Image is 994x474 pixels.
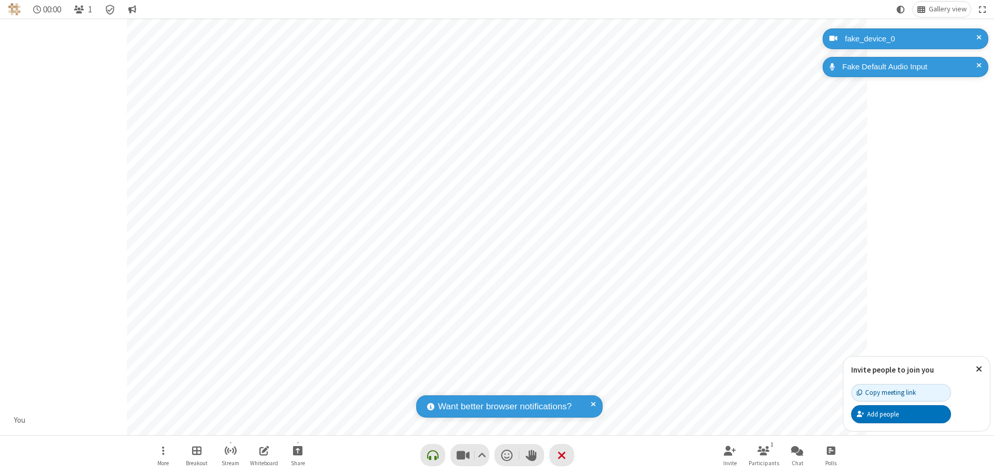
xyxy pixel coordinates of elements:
span: More [157,460,169,466]
button: Start sharing [282,440,313,470]
div: Timer [29,2,66,17]
button: Conversation [124,2,140,17]
button: Stop video (⌘+Shift+V) [450,444,489,466]
div: Fake Default Audio Input [839,61,981,73]
button: Add people [851,405,951,423]
span: Breakout [186,460,208,466]
div: Meeting details Encryption enabled [100,2,120,17]
img: QA Selenium DO NOT DELETE OR CHANGE [8,3,21,16]
label: Invite people to join you [851,365,934,375]
span: Gallery view [929,5,967,13]
button: Manage Breakout Rooms [181,440,212,470]
span: 1 [88,5,92,14]
button: End or leave meeting [549,444,574,466]
button: Start streaming [215,440,246,470]
button: Raise hand [519,444,544,466]
button: Open chat [782,440,813,470]
button: Connect your audio [420,444,445,466]
span: Chat [792,460,803,466]
button: Fullscreen [975,2,990,17]
span: Stream [222,460,239,466]
button: Change layout [913,2,971,17]
span: Participants [749,460,779,466]
button: Close popover [968,357,990,382]
button: Open poll [815,440,846,470]
div: You [10,414,30,426]
button: Open participant list [748,440,779,470]
button: Open shared whiteboard [248,440,280,470]
button: Using system theme [893,2,909,17]
button: Invite participants (⌘+Shift+I) [714,440,745,470]
div: Copy meeting link [857,388,916,397]
span: Want better browser notifications? [438,400,572,413]
span: Whiteboard [250,460,278,466]
button: Send a reaction [494,444,519,466]
button: Open menu [148,440,179,470]
span: 00:00 [43,5,61,14]
button: Video setting [475,444,489,466]
div: fake_device_0 [841,33,981,45]
div: 1 [768,440,777,449]
span: Share [291,460,305,466]
button: Open participant list [69,2,96,17]
span: Invite [723,460,737,466]
button: Copy meeting link [851,384,951,402]
span: Polls [825,460,837,466]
